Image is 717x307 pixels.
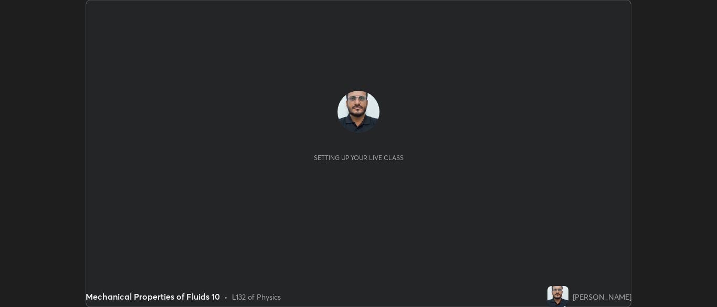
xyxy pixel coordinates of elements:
[232,291,281,302] div: L132 of Physics
[224,291,228,302] div: •
[547,286,568,307] img: ae44d311f89a4d129b28677b09dffed2.jpg
[86,290,220,303] div: Mechanical Properties of Fluids 10
[338,91,379,133] img: ae44d311f89a4d129b28677b09dffed2.jpg
[314,154,404,162] div: Setting up your live class
[573,291,631,302] div: [PERSON_NAME]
